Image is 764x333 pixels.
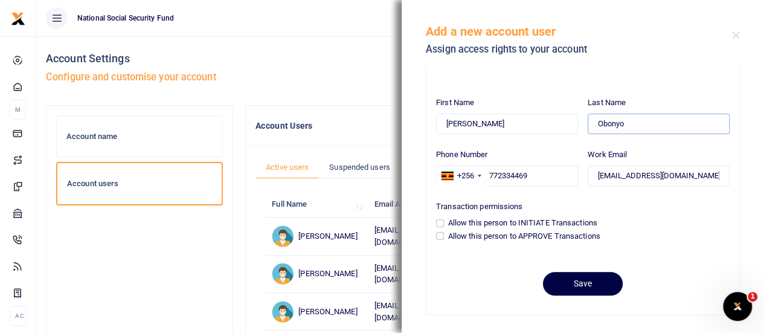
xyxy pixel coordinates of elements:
[255,119,652,132] h4: Account Users
[748,292,757,302] span: 1
[426,24,732,39] h5: Add a new account user
[588,97,626,109] label: Last Name
[588,166,730,186] input: Enter work email
[255,156,319,179] a: Active users
[436,166,578,186] input: Enter phone number
[448,230,600,242] label: Allow this person to APPROVE Transactions
[436,149,487,161] label: Phone Number
[72,13,179,24] span: National Social Security Fund
[265,218,367,255] td: [PERSON_NAME]
[56,115,223,158] a: Account name
[11,13,25,22] a: logo-small logo-large logo-large
[367,256,478,293] td: [EMAIL_ADDRESS][DOMAIN_NAME]
[588,149,627,161] label: Work Email
[56,162,223,205] a: Account users
[265,256,367,293] td: [PERSON_NAME]
[457,170,474,182] div: +256
[448,217,597,229] label: Allow this person to INITIATE Transactions
[588,114,730,134] input: Last Name
[367,293,478,331] td: [EMAIL_ADDRESS][DOMAIN_NAME]
[367,192,478,218] th: Email Address: activate to sort column ascending
[367,218,478,255] td: [EMAIL_ADDRESS][DOMAIN_NAME]
[10,306,26,326] li: Ac
[66,132,213,141] h6: Account name
[437,166,485,186] div: Uganda: +256
[426,44,732,56] h5: Assign access rights to your account
[400,156,466,179] a: Invited users
[265,192,367,218] th: Full Name: activate to sort column ascending
[67,179,212,189] h6: Account users
[319,156,400,179] a: Suspended users
[543,272,623,296] button: Save
[46,71,754,83] h5: Configure and customise your account
[265,293,367,331] td: [PERSON_NAME]
[10,100,26,120] li: M
[436,201,522,213] label: Transaction permissions
[46,52,754,65] h4: Account Settings
[436,97,474,109] label: First Name
[732,31,740,39] button: Close
[11,11,25,26] img: logo-small
[436,114,578,134] input: First Name
[723,292,752,321] iframe: Intercom live chat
